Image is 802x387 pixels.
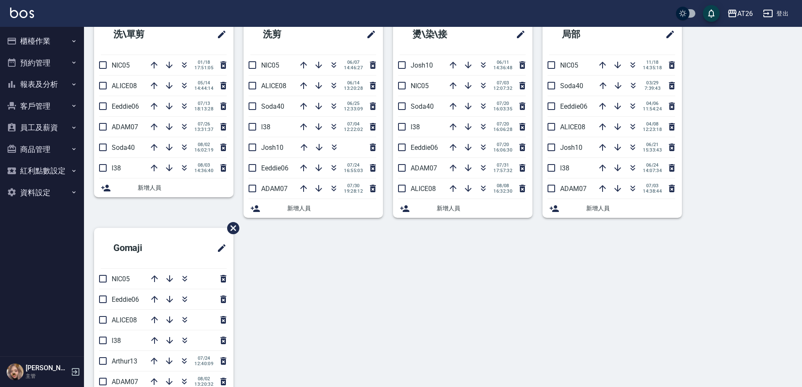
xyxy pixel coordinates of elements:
span: 07/03 [493,80,512,86]
button: 紅利點數設定 [3,160,81,182]
span: Eeddie06 [411,144,438,152]
span: ADAM07 [560,185,587,193]
span: 14:35:18 [643,65,662,71]
span: 12:07:32 [493,86,512,91]
button: 櫃檯作業 [3,30,81,52]
div: 新增人員 [543,199,682,218]
span: 12:33:09 [344,106,363,112]
span: 13:20:28 [344,86,363,91]
span: ALICE08 [112,316,137,324]
span: 07/24 [194,356,213,361]
span: 7:39:43 [643,86,662,91]
span: 16:02:19 [194,147,213,153]
span: ALICE08 [560,123,585,131]
h2: 洗\單剪 [101,19,184,50]
span: 16:03:35 [493,106,512,112]
span: l38 [261,123,270,131]
button: 預約管理 [3,52,81,74]
span: 16:06:30 [493,147,512,153]
button: AT26 [724,5,756,22]
span: 08/02 [194,376,213,382]
span: 17:57:32 [493,168,512,173]
span: 06/25 [344,101,363,106]
span: 08/08 [493,183,512,188]
span: 12:23:18 [643,127,662,132]
span: 08/02 [194,142,213,147]
span: 07/20 [493,121,512,127]
span: Josh10 [560,144,582,152]
span: Soda40 [112,144,135,152]
span: 11/18 [643,60,662,65]
span: 16:06:28 [493,127,512,132]
span: 13:31:37 [194,127,213,132]
span: l38 [411,123,420,131]
div: 新增人員 [244,199,383,218]
span: ADAM07 [261,185,288,193]
span: 07/30 [344,183,363,188]
span: ALICE08 [261,82,286,90]
span: 14:46:27 [344,65,363,71]
button: 員工及薪資 [3,117,81,139]
button: 客戶管理 [3,95,81,117]
span: 06/11 [493,60,512,65]
span: Soda40 [411,102,434,110]
button: 登出 [760,6,792,21]
span: NIC05 [112,61,130,69]
h5: [PERSON_NAME] [26,364,68,372]
span: 07/20 [493,101,512,106]
span: Eeddie06 [112,295,139,303]
span: ALICE08 [112,82,137,90]
span: 07/04 [344,121,363,127]
img: Logo [10,8,34,18]
span: 04/08 [643,121,662,127]
span: l38 [112,337,121,345]
span: 修改班表的標題 [361,24,376,44]
span: NIC05 [560,61,578,69]
span: 新增人員 [437,204,526,213]
span: l38 [560,164,569,172]
span: Soda40 [261,102,284,110]
div: 新增人員 [94,178,233,197]
span: 修改班表的標題 [660,24,675,44]
span: ALICE08 [411,185,436,193]
button: 商品管理 [3,139,81,160]
span: 14:36:40 [194,168,213,173]
h2: Gomaji [101,233,183,263]
button: 報表及分析 [3,73,81,95]
span: 14:36:48 [493,65,512,71]
div: 新增人員 [393,199,532,218]
span: Josh10 [261,144,283,152]
span: 16:55:03 [344,168,363,173]
span: Josh10 [411,61,433,69]
span: Soda40 [560,82,583,90]
span: 19:28:12 [344,188,363,194]
span: Eeddie06 [261,164,288,172]
span: 修改班表的標題 [212,24,227,44]
span: 07/20 [493,142,512,147]
span: 16:32:30 [493,188,512,194]
span: 08/03 [194,162,213,168]
img: Person [7,363,24,380]
span: 07/24 [344,162,363,168]
span: 12:22:02 [344,127,363,132]
span: 新增人員 [586,204,675,213]
h2: 局部 [549,19,626,50]
h2: 燙\染\接 [400,19,485,50]
span: ADAM07 [411,164,437,172]
span: 06/14 [344,80,363,86]
button: save [703,5,720,22]
span: 新增人員 [287,204,376,213]
span: 13:20:32 [194,382,213,387]
h2: 洗剪 [250,19,328,50]
span: ADAM07 [112,123,138,131]
span: 06/07 [344,60,363,65]
p: 主管 [26,372,68,380]
span: 14:07:34 [643,168,662,173]
span: 修改班表的標題 [511,24,526,44]
span: NIC05 [112,275,130,283]
span: 15:33:43 [643,147,662,153]
span: 14:44:14 [194,86,213,91]
span: Eeddie06 [112,102,139,110]
span: 01/18 [194,60,213,65]
span: 17:51:05 [194,65,213,71]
